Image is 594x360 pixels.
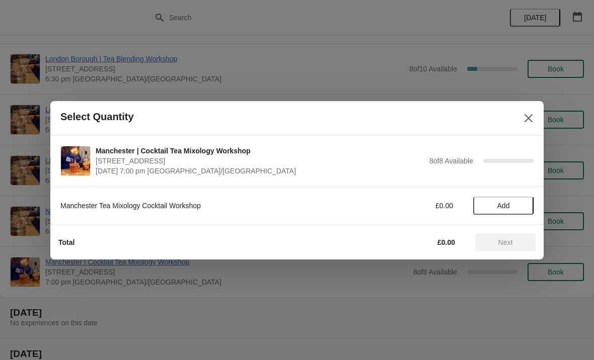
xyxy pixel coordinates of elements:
span: Manchester | Cocktail Tea Mixology Workshop [96,146,424,156]
button: Add [473,197,534,215]
strong: Total [58,238,75,246]
span: 8 of 8 Available [429,157,473,165]
div: £0.00 [360,201,453,211]
span: [STREET_ADDRESS] [96,156,424,166]
button: Close [519,109,538,127]
strong: £0.00 [437,238,455,246]
span: [DATE] 7:00 pm [GEOGRAPHIC_DATA]/[GEOGRAPHIC_DATA] [96,166,424,176]
h2: Select Quantity [60,111,134,123]
span: Add [497,202,510,210]
img: Manchester | Cocktail Tea Mixology Workshop | 57 Church Street, Manchester M4 1PD, UK | October 1... [61,146,90,175]
div: Manchester Tea Mixology Cocktail Workshop [60,201,340,211]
